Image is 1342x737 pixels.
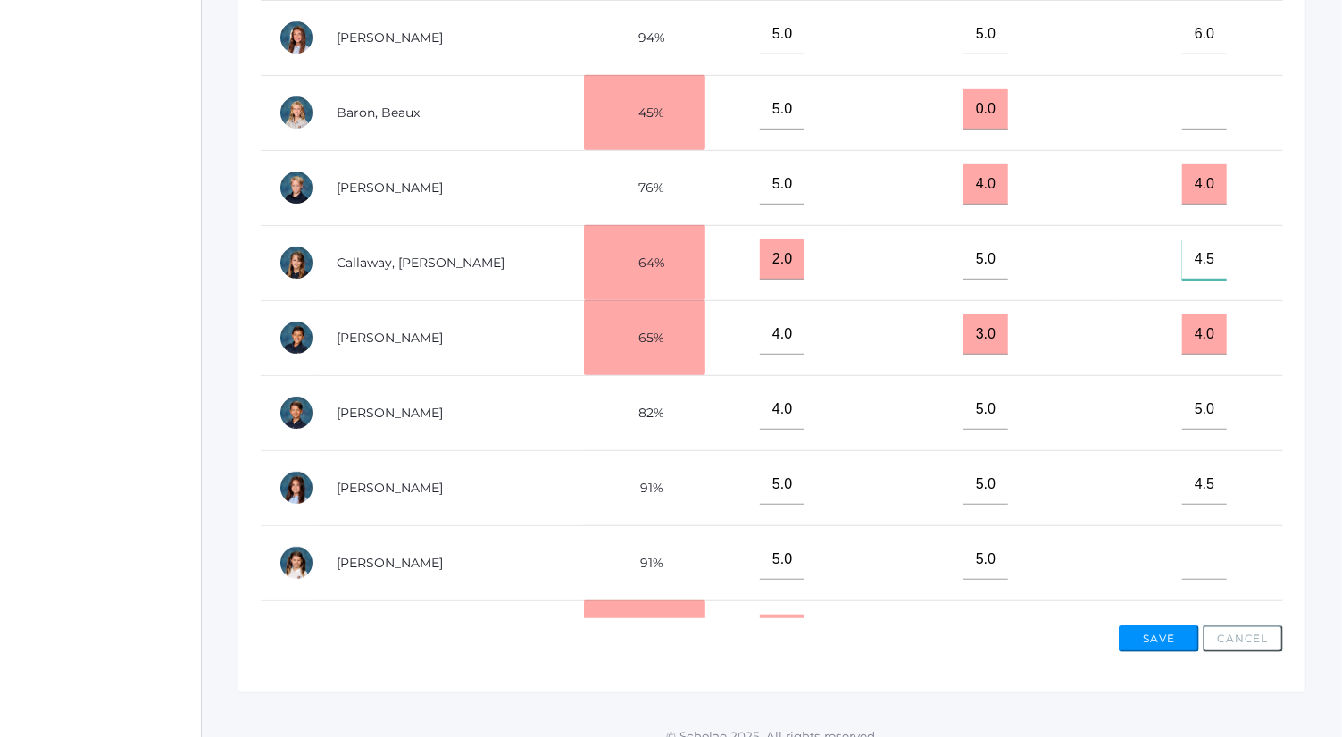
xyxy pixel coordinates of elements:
button: Save [1119,625,1199,652]
td: 65% [584,300,705,375]
a: [PERSON_NAME] [337,555,443,571]
a: [PERSON_NAME] [337,180,443,196]
a: [PERSON_NAME] [337,405,443,421]
div: Beaux Baron [279,95,314,130]
a: [PERSON_NAME] [337,330,443,346]
td: 91% [584,450,705,525]
a: Baron, Beaux [337,105,420,121]
td: 45% [584,600,705,675]
a: [PERSON_NAME] [337,29,443,46]
a: [PERSON_NAME] [337,480,443,496]
td: 64% [584,225,705,300]
div: Levi Dailey-Langin [279,395,314,431]
div: Ceylee Ekdahl [279,545,314,581]
div: Gunnar Carey [279,320,314,356]
div: Elliot Burke [279,170,314,205]
button: Cancel [1203,625,1283,652]
td: 76% [584,150,705,225]
td: 91% [584,525,705,600]
a: Callaway, [PERSON_NAME] [337,255,504,271]
td: 82% [584,375,705,450]
div: Ella Arnold [279,20,314,55]
div: Kennedy Callaway [279,245,314,281]
div: Kadyn Ehrlich [279,470,314,506]
td: 45% [584,75,705,150]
